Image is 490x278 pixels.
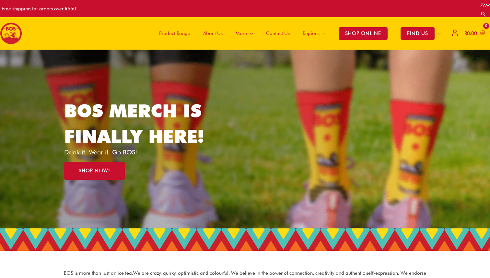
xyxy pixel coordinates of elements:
a: BOS MERCH IS FINALLY HERE! [64,100,204,147]
a: Product Range [153,17,197,50]
span: Product Range [159,24,190,43]
a: Contact Us [260,17,296,50]
nav: Site Navigation [148,17,447,50]
span: FIND US [401,27,435,40]
a: ZA [480,3,490,8]
span: More [236,24,247,43]
span: R [464,30,467,36]
a: More [229,17,260,50]
div: Free shipping for orders over R650! [2,3,78,14]
span: Contact Us [266,24,290,43]
p: Drink it. Wear it. Go BOS! [64,149,214,155]
bdi: 0.00 [464,30,477,36]
a: SHOP ONLINE [332,17,394,50]
a: SHOP NOW! [64,162,125,180]
a: Search button [480,11,490,17]
span: SHOP NOW! [79,168,110,173]
a: Regions [296,17,332,50]
span: About Us [203,24,223,43]
a: About Us [197,17,229,50]
span: Regions [303,24,320,43]
a: View Shopping Cart, empty [463,26,485,41]
span: SHOP ONLINE [339,27,388,40]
